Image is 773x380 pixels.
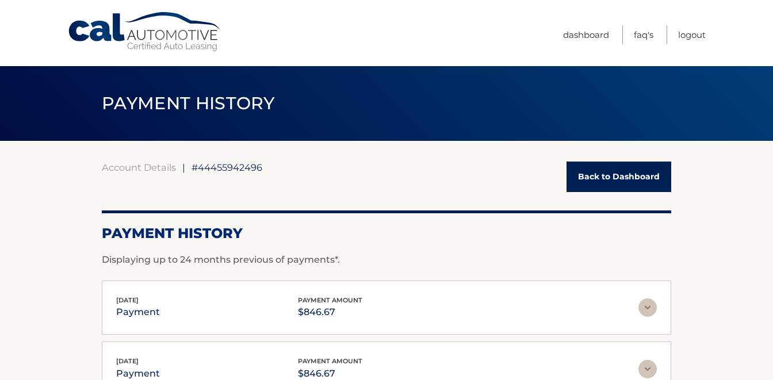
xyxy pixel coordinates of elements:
img: accordion-rest.svg [638,298,657,317]
span: | [182,162,185,173]
p: $846.67 [298,304,362,320]
p: payment [116,304,160,320]
a: Back to Dashboard [567,162,671,192]
a: Cal Automotive [67,11,223,52]
img: accordion-rest.svg [638,360,657,378]
a: FAQ's [634,25,653,44]
span: payment amount [298,296,362,304]
span: [DATE] [116,357,139,365]
a: Dashboard [563,25,609,44]
span: #44455942496 [192,162,262,173]
a: Account Details [102,162,176,173]
span: payment amount [298,357,362,365]
p: Displaying up to 24 months previous of payments*. [102,253,671,267]
a: Logout [678,25,706,44]
h2: Payment History [102,225,671,242]
span: PAYMENT HISTORY [102,93,275,114]
span: [DATE] [116,296,139,304]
